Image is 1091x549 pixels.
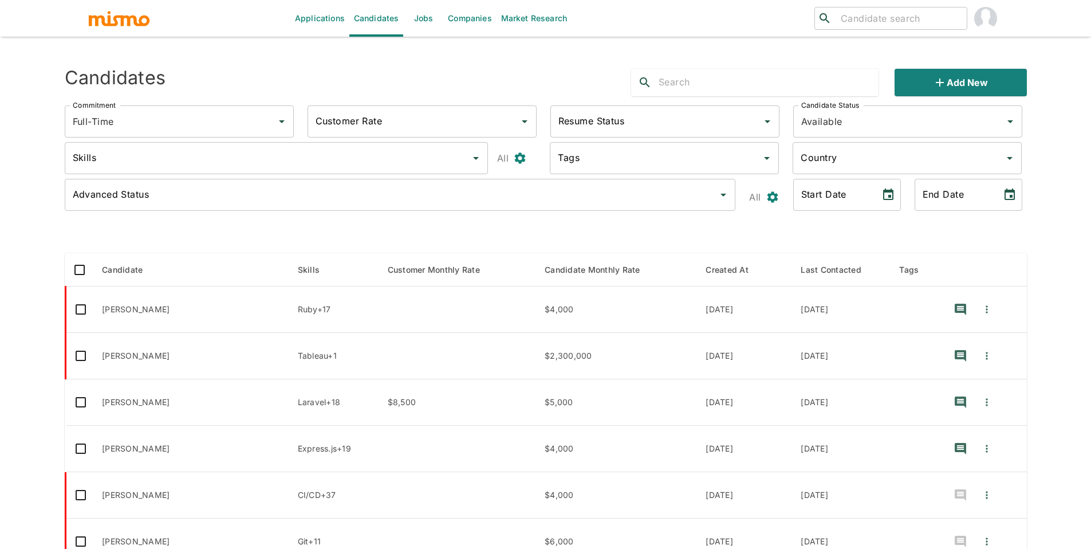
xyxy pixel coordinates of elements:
p: Express.js, API, JavaScript, Node.js, TypeScript, Agile, SCRUM, PostgreSQL, Docker, DEPLOYMENT, L... [298,443,369,454]
td: [DATE] [791,333,890,379]
h4: Candidates [65,66,166,89]
td: $4,000 [535,287,696,333]
button: recent-notes [947,296,974,323]
td: [DATE] [791,472,890,519]
button: Open [1002,113,1018,130]
label: Commitment [73,100,116,110]
td: $2,300,000 [535,333,696,379]
th: Skills [289,253,379,287]
td: $5,000 [535,379,696,426]
p: All [749,189,761,205]
p: CI/CD, Node.js, GitHub, Kubernetes, PostgreSQL, REST, PHP, MICROSERVICE, API, TERRAFORM, AWS, Kib... [298,489,369,501]
input: MM/DD/YYYY [915,179,994,211]
td: [PERSON_NAME] [93,472,289,519]
button: recent-notes [947,481,974,509]
th: Last Contacted [791,253,890,287]
button: Add new [895,69,1026,96]
label: Candidate Status [801,100,859,110]
img: logo [88,10,151,27]
td: [DATE] [696,333,791,379]
button: Open [1002,150,1018,166]
button: Quick Actions [974,389,999,416]
td: [PERSON_NAME] [93,287,289,333]
img: Paola Pacheco [974,7,997,30]
td: [DATE] [791,426,890,472]
td: [PERSON_NAME] [93,379,289,426]
td: [DATE] [696,472,791,519]
input: MM/DD/YYYY [793,179,872,211]
td: $4,000 [535,472,696,519]
button: recent-notes [947,435,974,462]
button: Quick Actions [974,296,999,323]
td: $8,500 [379,379,536,426]
input: Candidate search [836,10,962,26]
button: Open [517,113,533,130]
button: Quick Actions [974,435,999,462]
button: Open [274,113,290,130]
th: Tags [890,253,938,287]
button: Quick Actions [974,481,999,509]
td: [PERSON_NAME] [93,333,289,379]
button: Quick Actions [974,342,999,370]
td: $4,000 [535,426,696,472]
td: [DATE] [696,426,791,472]
button: Open [715,187,731,203]
td: [DATE] [696,287,791,333]
button: Open [759,113,775,130]
p: All [497,150,509,166]
button: recent-notes [947,342,974,370]
span: Customer Monthly Rate [388,263,495,277]
td: [DATE] [791,287,890,333]
button: Choose date [998,183,1021,206]
p: Git, Express.js, Node.js, MongoDB, React, Redux, GraphQL, MySQL, Redis, RabbitMQ, Vue.js, C# [298,536,369,547]
button: Choose date [877,183,900,206]
td: [DATE] [696,379,791,426]
p: Tableau, SAP [298,350,369,362]
span: Candidate [102,263,157,277]
p: Ruby, Rust, Git, PostgreSQL, Redis, SCRUM, Agile, AWS, API, MySQL, TypeScript, Symfony, Ruby on R... [298,304,369,315]
span: Created At [706,263,763,277]
button: Open [468,150,484,166]
input: Search [659,73,879,92]
button: Open [759,150,775,166]
td: [PERSON_NAME] [93,426,289,472]
p: Laravel, MySQL, React, Docker, API, CSS, HTML, Vue.js, JavaScript, GitHub, RabbitMQ, CI/CD, Node.... [298,397,369,408]
td: [DATE] [791,379,890,426]
button: search [631,69,659,96]
button: recent-notes [947,389,974,416]
span: Candidate Monthly Rate [545,263,655,277]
